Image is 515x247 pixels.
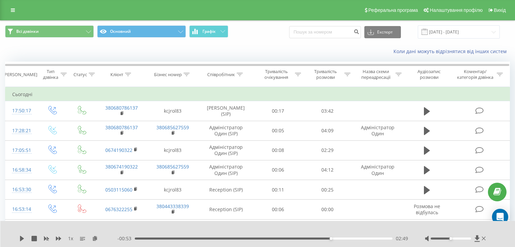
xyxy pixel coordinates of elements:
[198,121,254,140] td: Адміністратор Один (SIP)
[303,121,352,140] td: 04:09
[254,121,303,140] td: 00:05
[414,203,440,216] span: Розмова не відбулась
[105,163,138,170] a: 380674190322
[254,101,303,121] td: 00:17
[147,140,198,160] td: kcjrol83
[147,219,198,239] td: kcjrol83
[409,69,449,80] div: Аудіозапис розмови
[303,219,352,239] td: 01:11
[16,29,39,34] span: Всі дзвінки
[105,105,138,111] a: 380680786137
[254,180,303,200] td: 00:11
[254,200,303,219] td: 00:06
[198,160,254,180] td: Адміністратор Один (SIP)
[309,69,343,80] div: Тривалість розмови
[156,203,189,209] a: 380443338339
[303,180,352,200] td: 00:25
[3,72,37,77] div: [PERSON_NAME]
[5,25,94,38] button: Всі дзвінки
[43,69,59,80] div: Тип дзвінка
[147,180,198,200] td: kcjrol83
[68,235,73,242] span: 1 x
[303,101,352,121] td: 03:42
[455,69,495,80] div: Коментар/категорія дзвінка
[303,140,352,160] td: 02:29
[254,219,303,239] td: 00:22
[12,144,30,157] div: 17:05:51
[12,163,30,177] div: 16:58:34
[105,147,132,153] a: 0674190322
[330,237,332,240] div: Accessibility label
[202,29,216,34] span: Графік
[358,69,394,80] div: Назва схеми переадресації
[198,219,254,239] td: Reception (SIP)
[12,203,30,216] div: 16:53:14
[449,237,452,240] div: Accessibility label
[198,180,254,200] td: Reception (SIP)
[105,124,138,131] a: 380680786137
[289,26,361,38] input: Пошук за номером
[97,25,186,38] button: Основний
[352,160,403,180] td: Адміністратор Один
[5,88,510,101] td: Сьогодні
[352,121,403,140] td: Адміністратор Один
[254,140,303,160] td: 00:08
[147,101,198,121] td: kcjrol83
[73,72,87,77] div: Статус
[254,160,303,180] td: 00:06
[368,7,418,13] span: Реферальна програма
[117,235,135,242] span: - 00:53
[105,206,132,212] a: 0676322255
[207,72,235,77] div: Співробітник
[494,7,506,13] span: Вихід
[110,72,123,77] div: Клієнт
[260,69,294,80] div: Тривалість очікування
[396,235,408,242] span: 02:49
[303,160,352,180] td: 04:12
[198,140,254,160] td: Адміністратор Один (SIP)
[12,104,30,117] div: 17:50:17
[156,124,189,131] a: 380685627559
[492,209,508,225] div: Open Intercom Messenger
[430,7,482,13] span: Налаштування профілю
[105,186,132,193] a: 0503115060
[12,124,30,137] div: 17:28:21
[156,163,189,170] a: 380685627559
[198,200,254,219] td: Reception (SIP)
[303,200,352,219] td: 00:00
[198,101,254,121] td: [PERSON_NAME] (SIP)
[393,48,510,54] a: Коли дані можуть відрізнятися вiд інших систем
[12,183,30,196] div: 16:53:30
[154,72,182,77] div: Бізнес номер
[189,25,228,38] button: Графік
[364,26,401,38] button: Експорт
